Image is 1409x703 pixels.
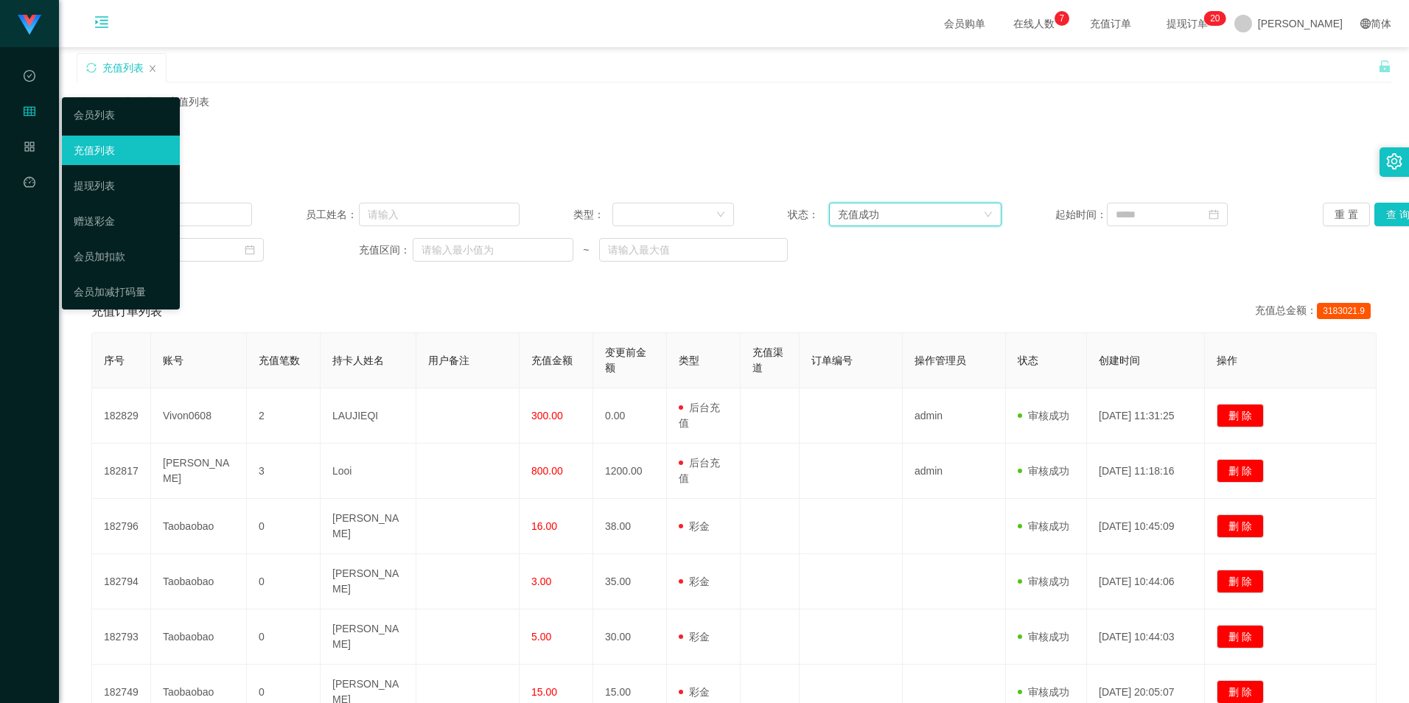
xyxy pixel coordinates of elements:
span: 用户备注 [428,354,469,366]
span: 充值订单 [1083,18,1139,29]
span: 数据中心 [24,71,35,202]
td: 0.00 [593,388,667,444]
span: 员工姓名： [306,207,360,223]
sup: 20 [1204,11,1226,26]
td: 182794 [92,554,151,609]
i: 图标: down [716,210,725,220]
span: 类型 [679,354,699,366]
span: 后台充值 [679,457,720,484]
i: 图标: calendar [1209,209,1219,220]
span: 账号 [163,354,183,366]
img: logo.9652507e.png [18,15,41,35]
button: 删 除 [1217,459,1264,483]
div: 充值总金额： [1255,303,1377,321]
span: 在线人数 [1006,18,1062,29]
p: 0 [1215,11,1220,26]
span: 状态 [1018,354,1038,366]
td: Taobaobao [151,609,247,665]
span: 后台充值 [679,402,720,429]
span: 提现订单 [1159,18,1215,29]
a: 图标: dashboard平台首页 [24,168,35,317]
span: 变更前金额 [605,346,646,374]
td: [DATE] 11:18:16 [1087,444,1205,499]
span: 彩金 [679,576,710,587]
td: 182796 [92,499,151,554]
span: 15.00 [531,686,557,698]
td: 3 [247,444,321,499]
input: 请输入最大值 [599,238,788,262]
button: 重 置 [1323,203,1370,226]
span: 审核成功 [1018,686,1069,698]
span: 充值渠道 [752,346,783,374]
td: [PERSON_NAME] [321,554,416,609]
span: 充值区间： [359,242,413,258]
span: 5.00 [531,631,551,643]
p: 2 [1210,11,1215,26]
td: Vivon0608 [151,388,247,444]
span: 操作管理员 [915,354,966,366]
button: 删 除 [1217,570,1264,593]
td: 0 [247,499,321,554]
a: 赠送彩金 [74,206,168,236]
td: Taobaobao [151,499,247,554]
span: 状态： [788,207,829,223]
i: 图标: table [24,99,35,128]
span: 300.00 [531,410,563,422]
a: 会员加扣款 [74,242,168,271]
i: 图标: unlock [1378,60,1391,73]
sup: 7 [1055,11,1069,26]
input: 请输入 [129,203,252,226]
i: 图标: close [148,64,157,73]
span: 持卡人姓名 [332,354,384,366]
a: 会员加减打码量 [74,277,168,307]
span: 审核成功 [1018,520,1069,532]
span: 审核成功 [1018,631,1069,643]
span: 会员管理 [24,106,35,237]
td: 2 [247,388,321,444]
td: 182829 [92,388,151,444]
a: 充值列表 [74,136,168,165]
td: 38.00 [593,499,667,554]
td: Taobaobao [151,554,247,609]
span: 审核成功 [1018,465,1069,477]
td: LAUJIEQI [321,388,416,444]
input: 请输入 [359,203,520,226]
td: Looi [321,444,416,499]
i: 图标: check-circle-o [24,63,35,93]
i: 图标: appstore-o [24,134,35,164]
span: 审核成功 [1018,576,1069,587]
td: [DATE] 11:31:25 [1087,388,1205,444]
span: 彩金 [679,631,710,643]
button: 删 除 [1217,625,1264,648]
a: 提现列表 [74,171,168,200]
div: 充值成功 [838,203,879,225]
td: 35.00 [593,554,667,609]
span: 产品管理 [24,141,35,273]
i: 图标: global [1360,18,1371,29]
span: 充值订单列表 [91,303,162,321]
td: admin [903,444,1006,499]
i: 图标: down [984,210,993,220]
span: ~ [573,242,599,258]
td: [PERSON_NAME] [151,444,247,499]
button: 删 除 [1217,514,1264,538]
span: 16.00 [531,520,557,532]
span: 3.00 [531,576,551,587]
td: 1200.00 [593,444,667,499]
span: 订单编号 [811,354,853,366]
td: 30.00 [593,609,667,665]
td: admin [903,388,1006,444]
span: 起始时间： [1055,207,1107,223]
a: 会员列表 [74,100,168,130]
td: 0 [247,554,321,609]
td: [PERSON_NAME] [321,609,416,665]
span: 创建时间 [1099,354,1140,366]
i: 图标: setting [1386,153,1402,169]
div: 充值列表 [102,54,144,82]
span: 操作 [1217,354,1237,366]
td: 182817 [92,444,151,499]
td: [DATE] 10:44:06 [1087,554,1205,609]
td: [PERSON_NAME] [321,499,416,554]
td: 0 [247,609,321,665]
td: 182793 [92,609,151,665]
